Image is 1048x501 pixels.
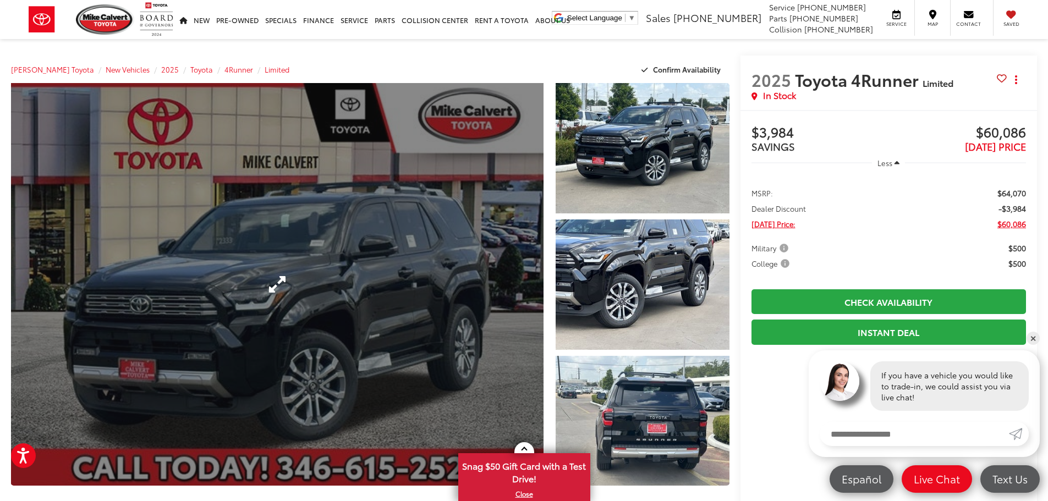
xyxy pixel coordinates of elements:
span: $500 [1008,258,1026,269]
span: SAVINGS [751,139,795,153]
span: -$3,984 [998,203,1026,214]
span: Text Us [987,472,1033,486]
img: 2025 Toyota 4Runner Limited [553,81,731,214]
span: $500 [1008,243,1026,254]
img: Mike Calvert Toyota [76,4,134,35]
a: Live Chat [902,465,972,493]
input: Enter your message [820,422,1009,446]
a: Expand Photo 1 [556,83,729,213]
button: Less [872,153,905,173]
span: [PHONE_NUMBER] [789,13,858,24]
span: College [751,258,792,269]
span: Military [751,243,791,254]
button: Military [751,243,792,254]
a: [PERSON_NAME] Toyota [11,64,94,74]
button: College [751,258,793,269]
span: 2025 [751,68,791,91]
a: Limited [265,64,289,74]
a: 2025 [161,64,179,74]
span: Confirm Availability [653,64,721,74]
span: [PHONE_NUMBER] [797,2,866,13]
span: Collision [769,24,802,35]
img: 2025 Toyota 4Runner Limited [553,218,731,351]
a: Expand Photo 0 [11,83,544,486]
span: In Stock [763,89,796,102]
span: $60,086 [997,218,1026,229]
span: ▼ [628,14,635,22]
span: $3,984 [751,125,889,141]
a: Toyota [190,64,213,74]
button: Actions [1007,70,1026,89]
span: Toyota 4Runner [795,68,923,91]
span: [DATE] Price: [751,218,795,229]
img: 2025 Toyota 4Runner Limited [553,354,731,487]
a: Expand Photo 3 [556,356,729,486]
span: Español [836,472,887,486]
span: Live Chat [908,472,965,486]
span: [DATE] PRICE [965,139,1026,153]
span: Select Language [567,14,622,22]
a: Expand Photo 2 [556,219,729,350]
a: 4Runner [224,64,253,74]
a: Submit [1009,422,1029,446]
span: Parts [769,13,787,24]
a: New Vehicles [106,64,150,74]
div: If you have a vehicle you would like to trade-in, we could assist you via live chat! [870,361,1029,411]
span: Contact [956,20,981,27]
span: Service [884,20,909,27]
span: Saved [999,20,1023,27]
a: Español [830,465,893,493]
a: Check Availability [751,289,1026,314]
span: MSRP: [751,188,773,199]
span: Service [769,2,795,13]
span: [PHONE_NUMBER] [804,24,873,35]
span: $64,070 [997,188,1026,199]
span: Snag $50 Gift Card with a Test Drive! [459,454,589,488]
a: Select Language​ [567,14,635,22]
span: Sales [646,10,671,25]
a: Text Us [980,465,1040,493]
span: $60,086 [888,125,1026,141]
img: Agent profile photo [820,361,859,401]
a: Instant Deal [751,320,1026,344]
span: Dealer Discount [751,203,806,214]
span: Less [877,158,892,168]
span: Map [920,20,945,27]
span: Limited [923,76,953,89]
button: Confirm Availability [635,60,729,79]
span: [PHONE_NUMBER] [673,10,761,25]
span: dropdown dots [1015,75,1017,84]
